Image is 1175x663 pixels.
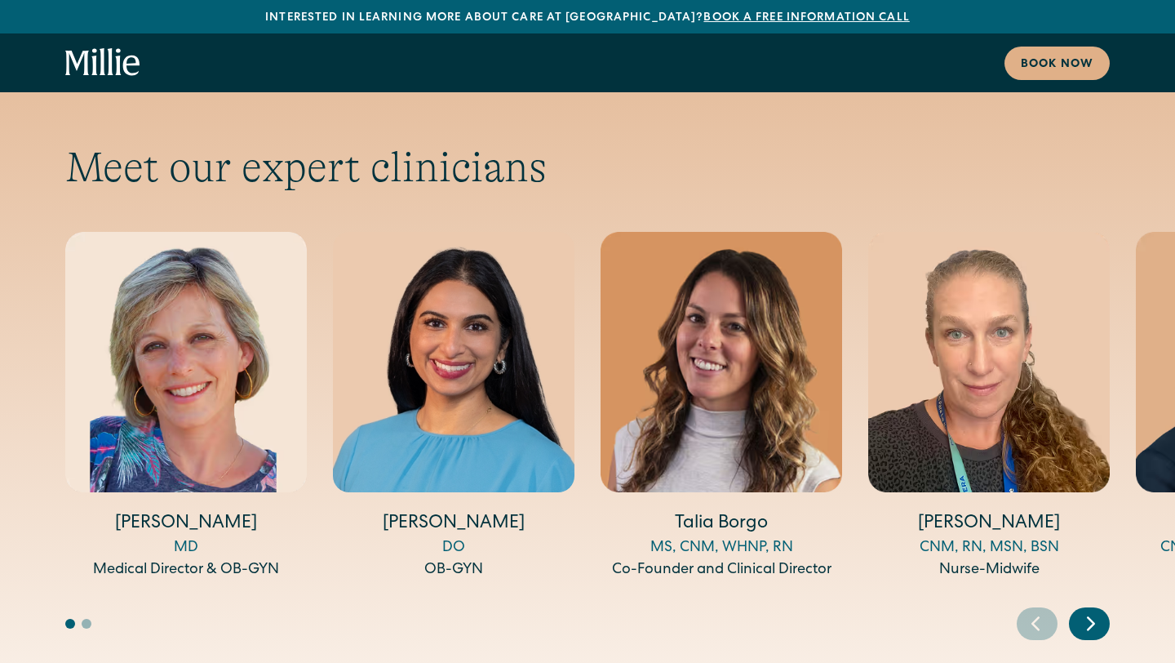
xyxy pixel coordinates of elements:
[601,512,842,537] h4: Talia Borgo
[65,559,307,581] div: Medical Director & OB-GYN
[65,619,75,629] button: Go to slide 1
[1021,56,1093,73] div: Book now
[703,12,909,24] a: Book a free information call
[333,512,574,537] h4: [PERSON_NAME]
[65,512,307,537] h4: [PERSON_NAME]
[65,142,1110,193] h2: Meet our expert clinicians
[333,537,574,559] div: DO
[868,537,1110,559] div: CNM, RN, MSN, BSN
[65,232,307,581] div: 1 / 5
[601,559,842,581] div: Co-Founder and Clinical Director
[868,559,1110,581] div: Nurse-Midwife
[601,537,842,559] div: MS, CNM, WHNP, RN
[333,559,574,581] div: OB-GYN
[65,48,140,78] a: home
[65,537,307,559] div: MD
[1004,47,1110,80] a: Book now
[333,232,574,581] div: 2 / 5
[82,619,91,629] button: Go to slide 2
[1069,607,1110,640] div: Next slide
[868,232,1110,581] div: 4 / 5
[1017,607,1057,640] div: Previous slide
[868,512,1110,537] h4: [PERSON_NAME]
[601,232,842,581] div: 3 / 5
